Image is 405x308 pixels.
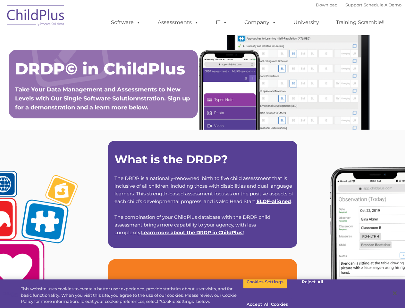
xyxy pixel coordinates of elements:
button: Reject All [292,275,333,289]
a: ELOF-aligned [257,198,291,204]
a: Learn more about the DRDP in ChildPlus [141,229,242,235]
span: DRDP© in ChildPlus [15,59,185,79]
img: ChildPlus by Procare Solutions [4,0,68,32]
a: Software [105,16,147,29]
button: Close [388,286,402,300]
div: This website uses cookies to create a better user experience, provide statistics about user visit... [21,286,243,305]
a: Download [316,2,338,7]
button: Cookies Settings [243,275,287,289]
a: Support [345,2,362,7]
a: Company [238,16,283,29]
span: The DRDP is a nationally-renowned, birth to five child assessment that is inclusive of all childr... [114,175,293,204]
font: | [316,2,401,7]
span: ! [141,229,244,235]
span: Take Your Data Management and Assessments to New Levels with Our Single Software Solutionnstratio... [15,86,190,111]
a: IT [209,16,234,29]
a: Assessments [151,16,205,29]
span: The combination of your ChildPlus database with the DRDP child assessment brings more capability ... [114,214,270,235]
strong: What is the DRDP? [114,152,228,166]
a: Training Scramble!! [330,16,391,29]
a: University [287,16,325,29]
a: Schedule A Demo [364,2,401,7]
